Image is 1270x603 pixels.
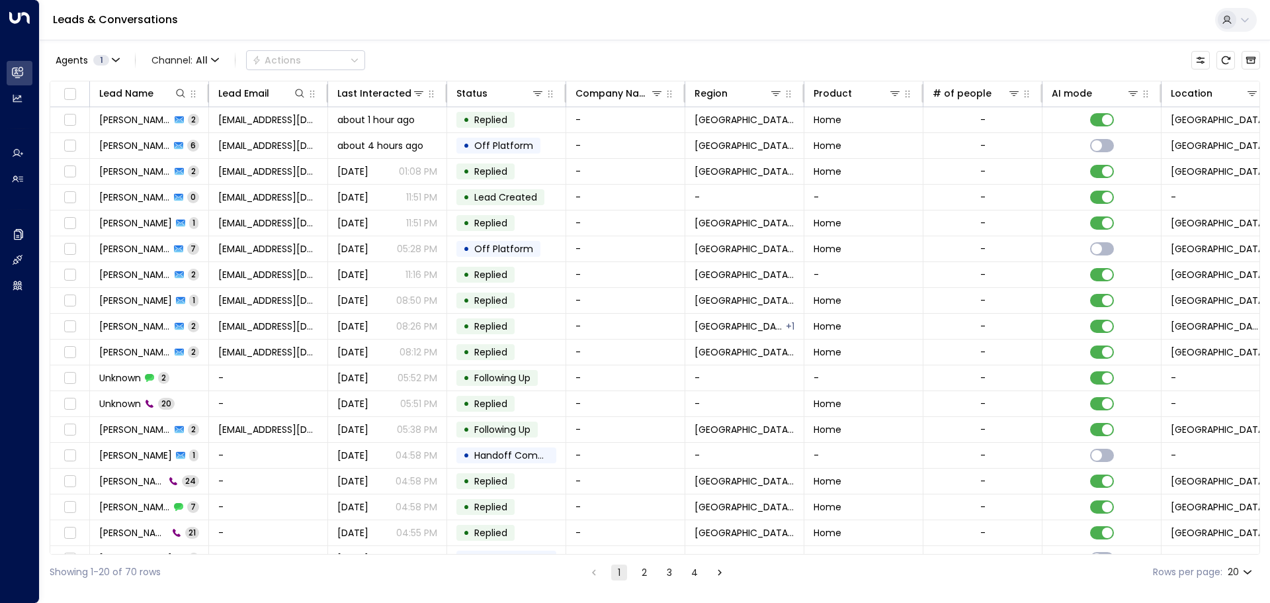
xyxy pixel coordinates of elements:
span: inlvnet1@yahoo.com [218,346,318,359]
button: page 1 [611,565,627,580]
span: Home [814,216,841,230]
span: 20 [158,398,175,409]
td: - [209,391,328,416]
span: Home [814,242,841,255]
span: Replied [474,294,507,307]
div: AI mode [1052,85,1140,101]
div: # of people [933,85,1021,101]
span: Yesterday [337,346,368,359]
p: 08:12 PM [400,346,437,359]
div: AI mode [1052,85,1092,101]
div: • [463,496,470,518]
span: 21 [185,527,199,538]
div: Lead Email [218,85,269,101]
div: - [980,397,986,410]
div: - [980,552,986,565]
span: Lead Created [474,191,537,204]
span: candihffmn93@gmail.com [218,191,318,204]
td: - [804,262,923,287]
span: Yesterday [337,526,368,539]
div: • [463,263,470,286]
span: Yesterday [337,423,368,436]
td: - [566,365,685,391]
span: Home [814,475,841,488]
span: Yesterday [337,294,368,307]
p: 11:51 PM [406,216,437,230]
span: Summerhill Village [1171,268,1268,281]
span: Agents [56,56,88,65]
button: Actions [246,50,365,70]
td: - [685,443,804,468]
span: Summerhill Village [1171,423,1268,436]
td: - [209,494,328,520]
span: 7 [187,501,199,512]
span: Replied [474,397,507,410]
span: Central Michigan [695,423,794,436]
td: - [566,340,685,365]
span: Leslie Lane [99,526,168,539]
div: Status [456,85,487,101]
span: Handoff Completed [474,552,568,565]
span: Alma Villareal [99,346,171,359]
span: Candi Hoffman [99,216,172,230]
td: - [685,546,804,571]
div: • [463,522,470,544]
span: Home [814,500,841,514]
span: Following Up [474,423,530,436]
div: - [980,475,986,488]
span: Candi Hoffman [99,268,171,281]
span: Central Michigan [695,139,794,152]
span: Toggle select row [62,447,78,464]
div: Lead Name [99,85,153,101]
div: • [463,134,470,157]
div: - [980,191,986,204]
span: Jared Bohr [99,165,171,178]
div: • [463,444,470,467]
td: - [566,417,685,442]
td: - [566,469,685,494]
span: jbohr55@gmail.com [218,139,318,152]
span: 24 [182,475,199,487]
div: • [463,186,470,209]
span: Refresh [1216,51,1235,70]
span: 1 [189,217,198,228]
span: Toggle select row [62,138,78,154]
span: Yesterday [337,475,368,488]
span: Toggle select all [62,86,78,103]
div: - [980,242,986,255]
span: candihffmn93@gmail.com [218,242,318,255]
div: Lead Email [218,85,306,101]
span: 1 [189,449,198,461]
span: Toggle select row [62,293,78,309]
p: 08:50 PM [396,294,437,307]
span: Toggle select row [62,473,78,490]
span: Jared Bohr [99,139,170,152]
div: - [980,216,986,230]
span: Sep 02, 2025 [337,165,368,178]
td: - [566,236,685,261]
span: Toggle select row [62,551,78,567]
span: Central Texas [695,500,794,514]
span: All [196,55,208,66]
span: Home [814,423,841,436]
span: about 4 hours ago [337,139,423,152]
span: Yesterday [337,320,368,333]
button: Go to next page [712,565,728,580]
div: Location [1171,85,1212,101]
span: 2 [188,269,199,280]
span: Sep 02, 2025 [337,242,368,255]
td: - [566,520,685,545]
span: Yesterday [337,500,368,514]
span: Home [814,113,841,126]
div: • [463,289,470,312]
div: Company Name [575,85,650,101]
span: Toggle select row [62,189,78,206]
span: Leslie Lane [99,475,165,488]
td: - [566,494,685,520]
p: 04:55 PM [396,552,437,565]
td: - [566,443,685,468]
div: Last Interacted [337,85,411,101]
span: Toggle select row [62,215,78,232]
span: Courtney Ashley [99,294,172,307]
span: Replied [474,165,507,178]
